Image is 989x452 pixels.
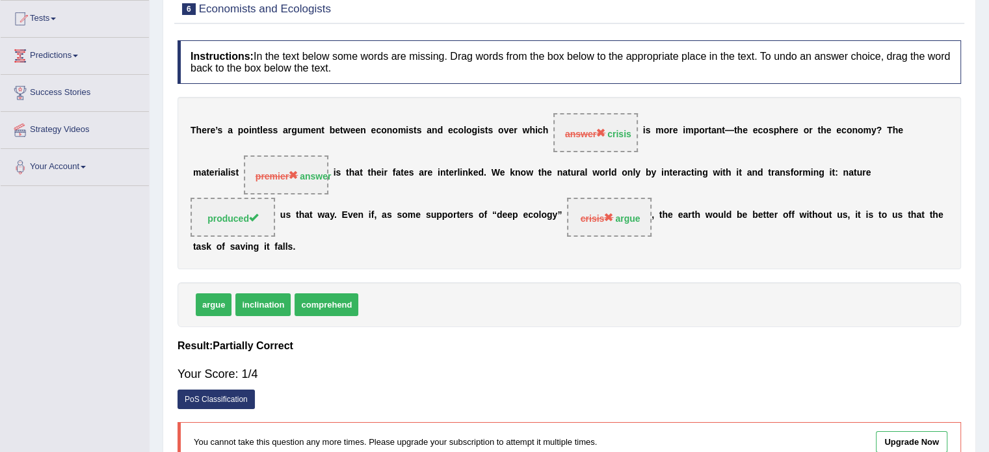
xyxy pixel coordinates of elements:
[737,210,743,220] b: b
[336,168,341,178] b: s
[369,210,371,220] b: i
[515,168,521,178] b: n
[659,210,663,220] b: t
[349,168,355,178] b: h
[877,126,882,136] b: ?
[694,126,700,136] b: p
[512,210,518,220] b: p
[711,126,717,136] b: a
[705,126,708,136] b: r
[371,210,375,220] b: f
[408,210,415,220] b: m
[576,168,579,178] b: r
[206,168,209,178] b: t
[646,168,652,178] b: b
[692,210,695,220] b: t
[485,126,488,136] b: t
[609,168,611,178] b: l
[384,168,387,178] b: r
[209,168,215,178] b: e
[541,168,547,178] b: h
[1,112,149,144] a: Strategy Videos
[448,126,453,136] b: e
[694,168,697,178] b: i
[538,168,542,178] b: t
[893,126,899,136] b: h
[397,210,402,220] b: s
[661,168,664,178] b: i
[1,75,149,107] a: Success Stories
[272,126,278,136] b: s
[297,126,303,136] b: u
[500,168,505,178] b: e
[668,210,673,220] b: e
[202,126,207,136] b: e
[404,168,409,178] b: e
[841,126,847,136] b: c
[835,168,838,178] b: :
[302,126,310,136] b: m
[819,168,824,178] b: g
[324,210,330,220] b: a
[178,390,255,409] a: PoS Classification
[438,168,440,178] b: i
[342,210,348,220] b: E
[722,126,725,136] b: t
[436,210,442,220] b: p
[392,126,398,136] b: o
[508,126,514,136] b: e
[207,126,210,136] b: r
[557,210,562,220] b: ”
[431,210,437,220] b: u
[633,168,635,178] b: l
[484,210,487,220] b: f
[480,126,485,136] b: s
[722,168,726,178] b: t
[529,126,535,136] b: h
[427,168,432,178] b: e
[252,126,257,136] b: n
[507,210,512,220] b: e
[774,126,780,136] b: p
[655,126,663,136] b: m
[299,210,305,220] b: h
[804,126,810,136] b: o
[768,168,771,178] b: t
[686,168,691,178] b: c
[718,210,724,220] b: u
[811,168,813,178] b: i
[317,210,324,220] b: w
[863,126,871,136] b: m
[484,168,486,178] b: .
[774,168,780,178] b: a
[821,126,826,136] b: h
[553,113,638,152] span: Drop target
[547,210,553,220] b: g
[201,168,206,178] b: a
[802,168,810,178] b: m
[453,126,458,136] b: c
[460,210,465,220] b: e
[335,126,340,136] b: e
[472,126,478,136] b: g
[547,168,552,178] b: e
[488,126,493,136] b: s
[538,126,543,136] b: c
[662,210,668,220] b: h
[753,126,758,136] b: e
[520,168,526,178] b: o
[310,210,313,220] b: t
[432,126,438,136] b: n
[852,126,858,136] b: n
[552,210,557,220] b: y
[720,168,722,178] b: i
[288,126,291,136] b: r
[683,210,688,220] b: a
[263,126,268,136] b: e
[231,168,236,178] b: s
[535,126,538,136] b: i
[492,210,497,220] b: “
[419,168,424,178] b: a
[228,168,231,178] b: i
[843,168,849,178] b: n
